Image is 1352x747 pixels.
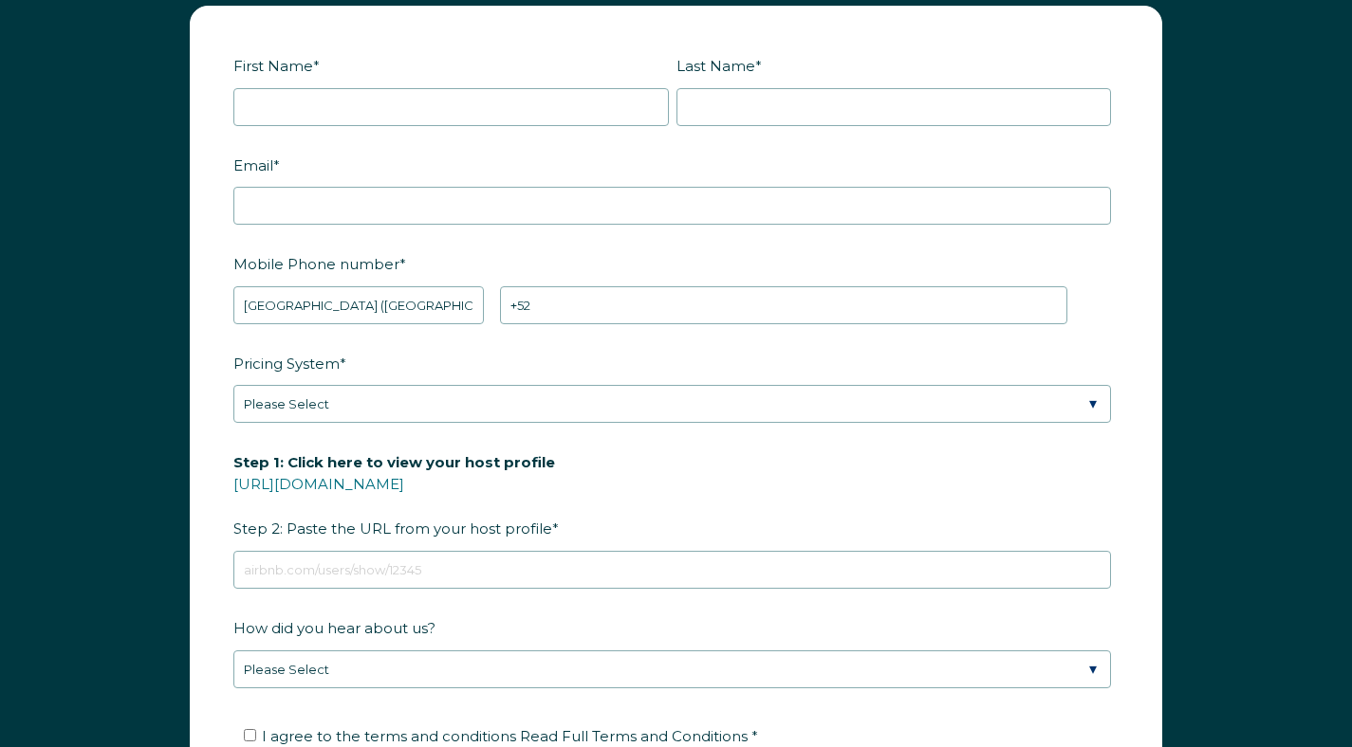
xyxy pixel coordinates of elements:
[244,729,256,741] input: I agree to the terms and conditions Read Full Terms and Conditions *
[233,447,555,543] span: Step 2: Paste the URL from your host profile
[676,51,755,81] span: Last Name
[233,349,340,378] span: Pricing System
[516,727,751,745] a: Read Full Terms and Conditions
[233,475,404,493] a: [URL][DOMAIN_NAME]
[233,447,555,477] span: Step 1: Click here to view your host profile
[233,151,273,180] span: Email
[233,551,1111,589] input: airbnb.com/users/show/12345
[233,249,399,279] span: Mobile Phone number
[233,613,435,643] span: How did you hear about us?
[233,51,313,81] span: First Name
[262,727,758,745] span: I agree to the terms and conditions
[520,727,748,745] span: Read Full Terms and Conditions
